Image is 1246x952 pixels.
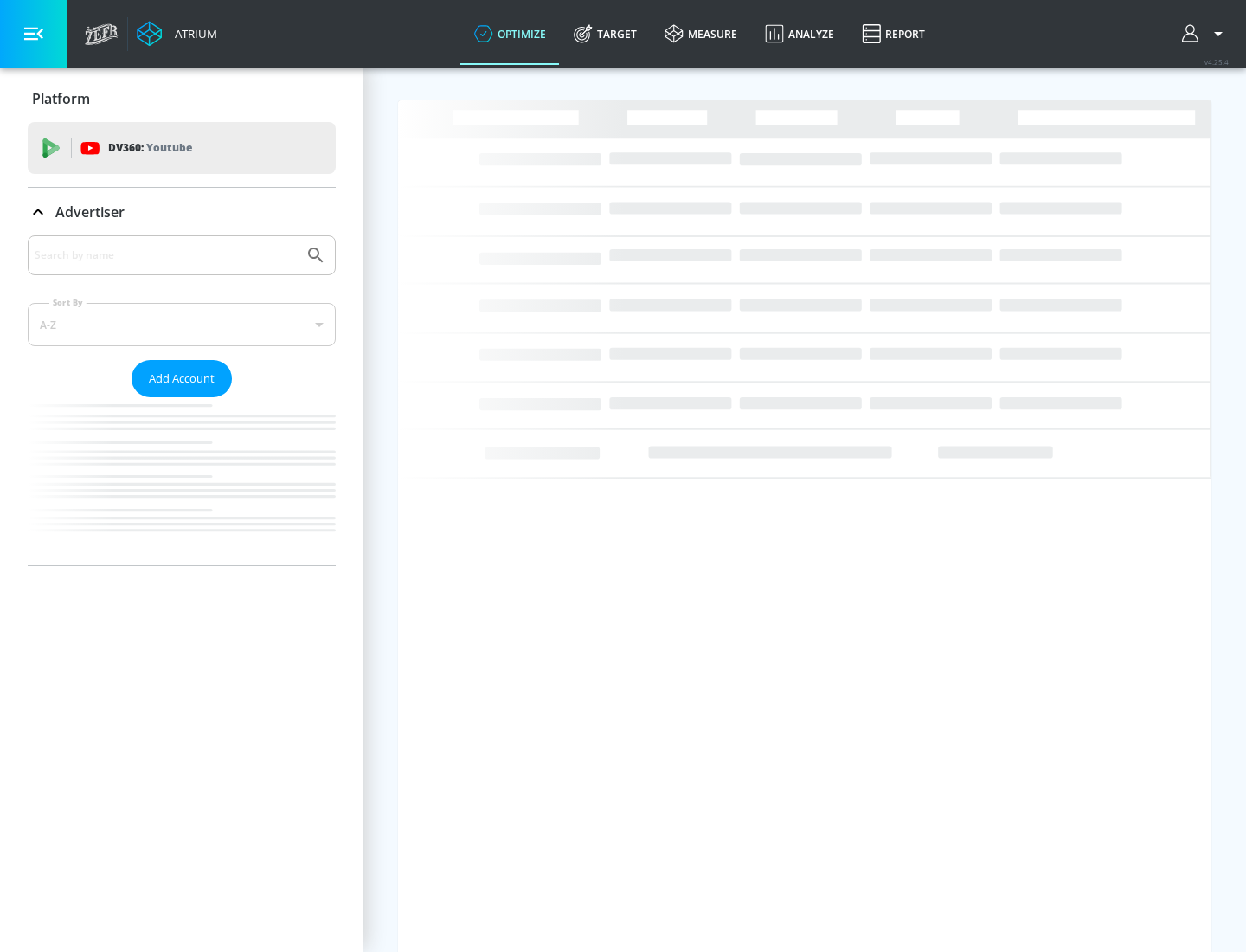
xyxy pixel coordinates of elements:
p: DV360: [108,138,192,158]
a: measure [651,3,751,65]
a: Target [560,3,651,65]
div: Atrium [168,26,217,42]
span: v 4.25.4 [1204,57,1229,67]
div: Advertiser [28,188,336,236]
div: A-Z [28,303,336,346]
p: Platform [32,89,90,108]
nav: list of Advertiser [28,397,336,565]
input: Search by name [35,244,297,267]
a: optimize [460,3,560,65]
p: Advertiser [55,203,125,222]
span: Add Account [149,369,215,389]
button: Add Account [132,360,232,397]
div: Advertiser [28,235,336,565]
div: DV360: Youtube [28,122,336,174]
a: Analyze [751,3,848,65]
a: Atrium [137,21,217,47]
a: Report [848,3,939,65]
div: Platform [28,74,336,123]
p: Youtube [146,138,192,157]
label: Sort By [49,297,87,308]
